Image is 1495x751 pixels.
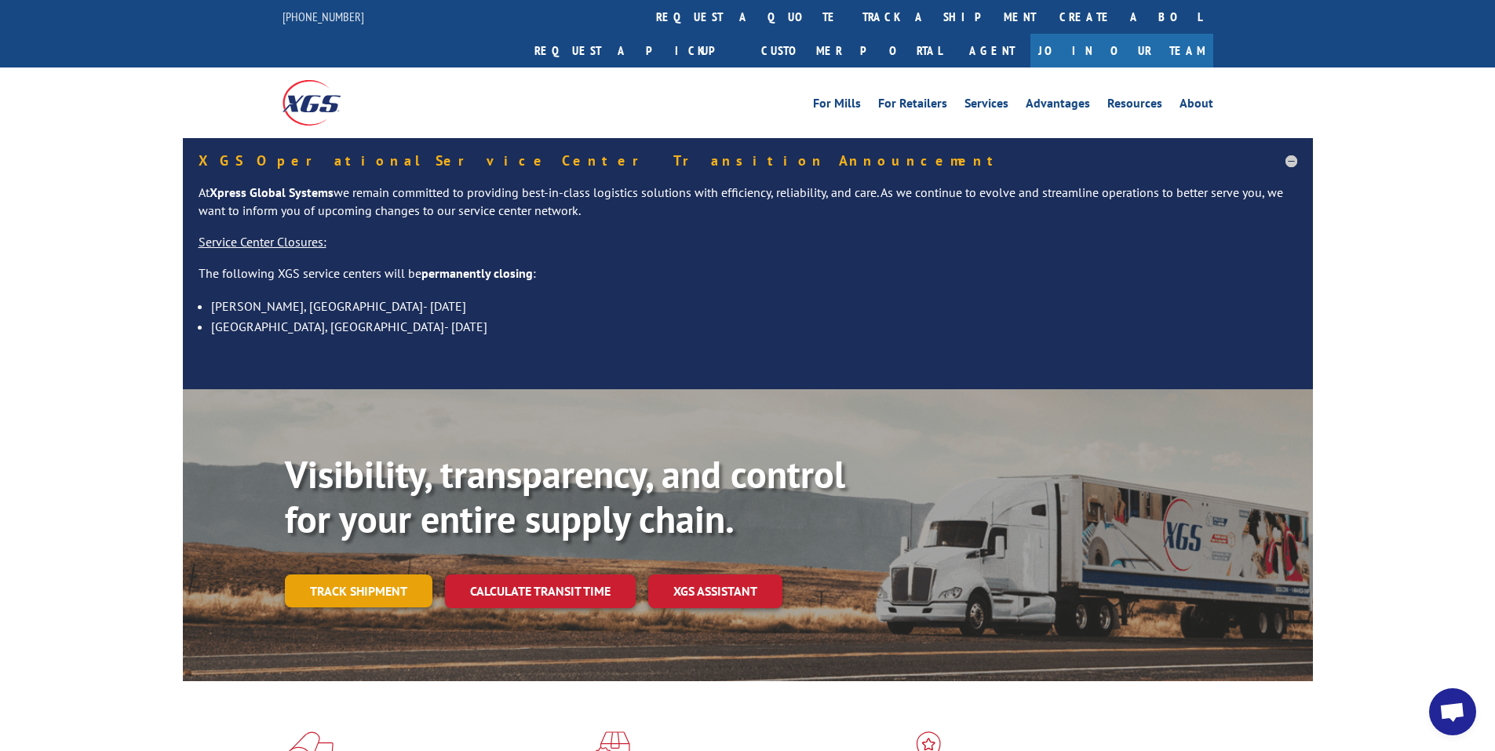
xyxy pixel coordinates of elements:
[285,450,845,544] b: Visibility, transparency, and control for your entire supply chain.
[199,154,1297,168] h5: XGS Operational Service Center Transition Announcement
[1107,97,1162,115] a: Resources
[648,574,782,608] a: XGS ASSISTANT
[210,184,334,200] strong: Xpress Global Systems
[1030,34,1213,67] a: Join Our Team
[211,316,1297,337] li: [GEOGRAPHIC_DATA], [GEOGRAPHIC_DATA]- [DATE]
[1180,97,1213,115] a: About
[199,184,1297,234] p: At we remain committed to providing best-in-class logistics solutions with efficiency, reliabilit...
[964,97,1008,115] a: Services
[211,296,1297,316] li: [PERSON_NAME], [GEOGRAPHIC_DATA]- [DATE]
[199,264,1297,296] p: The following XGS service centers will be :
[954,34,1030,67] a: Agent
[199,234,326,250] u: Service Center Closures:
[523,34,749,67] a: Request a pickup
[445,574,636,608] a: Calculate transit time
[1429,688,1476,735] a: Open chat
[283,9,364,24] a: [PHONE_NUMBER]
[813,97,861,115] a: For Mills
[749,34,954,67] a: Customer Portal
[421,265,533,281] strong: permanently closing
[878,97,947,115] a: For Retailers
[1026,97,1090,115] a: Advantages
[285,574,432,607] a: Track shipment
